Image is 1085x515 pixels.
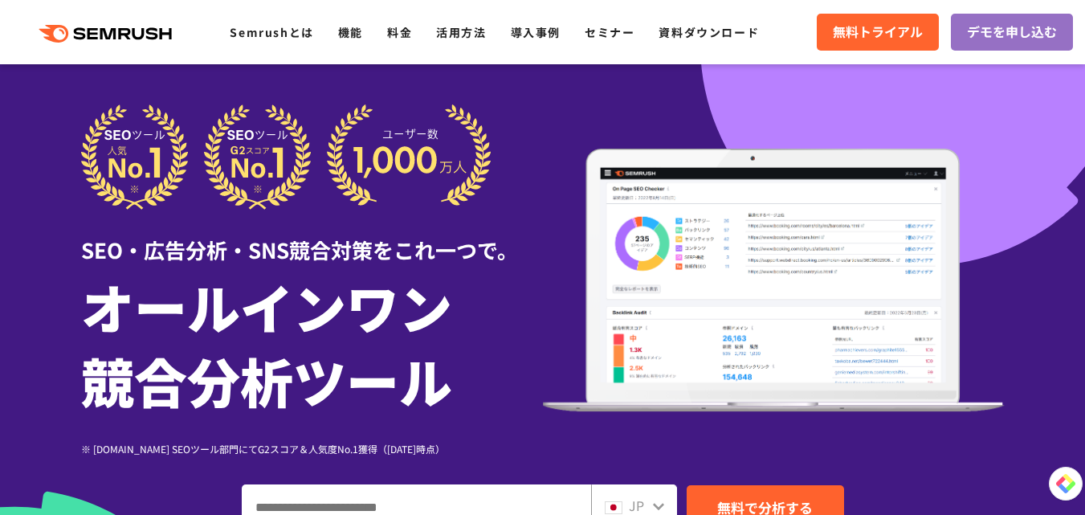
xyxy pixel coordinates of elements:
[817,14,939,51] a: 無料トライアル
[387,24,412,40] a: 料金
[629,496,644,515] span: JP
[951,14,1073,51] a: デモを申し込む
[511,24,561,40] a: 導入事例
[81,210,543,265] div: SEO・広告分析・SNS競合対策をこれ一つで。
[230,24,313,40] a: Semrushとは
[585,24,634,40] a: セミナー
[967,22,1057,43] span: デモを申し込む
[833,22,923,43] span: 無料トライアル
[81,441,543,456] div: ※ [DOMAIN_NAME] SEOツール部門にてG2スコア＆人気度No.1獲得（[DATE]時点）
[338,24,363,40] a: 機能
[659,24,759,40] a: 資料ダウンロード
[81,269,543,417] h1: オールインワン 競合分析ツール
[436,24,486,40] a: 活用方法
